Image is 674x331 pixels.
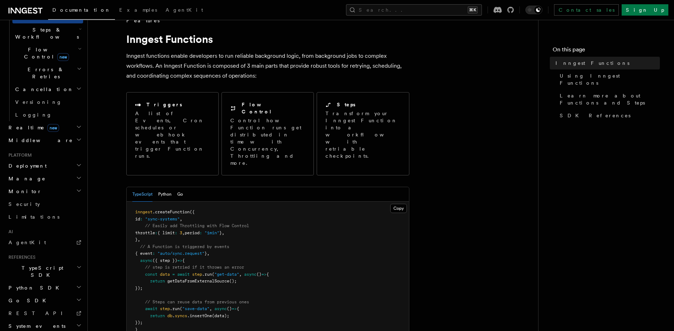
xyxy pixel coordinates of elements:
span: Logging [15,112,52,118]
span: , [138,237,140,242]
span: Errors & Retries [12,66,77,80]
kbd: ⌘K [468,6,478,13]
span: (); [229,279,237,284]
span: Monitor [6,188,42,195]
span: (data); [212,313,229,318]
span: } [219,230,222,235]
button: TypeScript [132,187,152,202]
span: // step is retried if it throws an error [145,265,244,270]
button: Steps & Workflows [12,23,83,43]
a: Learn more about Functions and Steps [557,89,660,109]
a: SDK References [557,109,660,122]
h2: Steps [337,101,356,108]
button: Cancellation [12,83,83,96]
span: Go SDK [6,297,50,304]
span: Examples [119,7,157,13]
a: Limitations [6,211,83,223]
span: , [207,251,209,256]
span: "save-data" [182,306,209,311]
span: , [239,272,242,277]
span: : [200,230,202,235]
span: { [266,272,269,277]
h2: Flow Control [242,101,305,115]
span: System events [6,322,65,330]
h4: On this page [553,45,660,57]
button: Deployment [6,159,83,172]
p: Inngest functions enable developers to run reliable background logic, from background jobs to com... [126,51,409,81]
p: Transform your Inngest Function into a workflow with retriable checkpoints. [326,110,401,159]
span: async [140,258,152,263]
span: "auto/sync.request" [157,251,204,256]
a: Logging [12,108,83,121]
span: AI [6,229,13,235]
button: TypeScript SDK [6,262,83,281]
span: period [185,230,200,235]
span: .run [202,272,212,277]
span: TypeScript SDK [6,264,76,279]
span: Limitations [8,214,59,220]
button: Go SDK [6,294,83,307]
button: Toggle dark mode [525,6,542,14]
span: Manage [6,175,46,182]
span: , [222,230,224,235]
span: () [257,272,261,277]
a: AgentKit [161,2,207,19]
button: Copy [390,204,407,213]
span: new [47,124,59,132]
span: }); [135,286,143,291]
span: } [204,251,207,256]
span: // A Function is triggered by events [140,244,229,249]
span: ( [180,306,182,311]
span: const [145,272,157,277]
span: Security [8,201,40,207]
span: => [232,306,237,311]
span: ({ [190,209,195,214]
span: new [57,53,69,61]
a: Examples [115,2,161,19]
span: return [150,279,165,284]
span: , [209,306,212,311]
span: Inngest Functions [555,60,629,67]
span: SDK References [560,112,630,119]
span: Deployment [6,162,47,169]
a: Versioning [12,96,83,108]
span: . [172,313,175,318]
span: Python SDK [6,284,63,291]
span: .createFunction [152,209,190,214]
a: REST API [6,307,83,320]
span: : [155,230,157,235]
span: Learn more about Functions and Steps [560,92,660,106]
span: ( [212,272,214,277]
span: , [182,230,185,235]
span: , [180,217,182,221]
span: Documentation [52,7,111,13]
span: .run [170,306,180,311]
span: Features [126,17,160,24]
span: Versioning [15,99,62,105]
a: Sign Up [622,4,668,16]
span: Platform [6,152,32,158]
h1: Inngest Functions [126,33,409,45]
span: inngest [135,209,152,214]
span: "1min" [204,230,219,235]
span: // Easily add Throttling with Flow Control [145,223,249,228]
span: data [160,272,170,277]
button: Errors & Retries [12,63,83,83]
button: Search...⌘K [346,4,482,16]
button: Flow Controlnew [12,43,83,63]
span: .insertOne [187,313,212,318]
span: AgentKit [166,7,203,13]
span: 3 [180,230,182,235]
p: A list of Events, Cron schedules or webhook events that trigger Function runs. [135,110,210,159]
span: async [214,306,227,311]
button: Monitor [6,185,83,198]
a: AgentKit [6,236,83,249]
span: { limit [157,230,175,235]
span: async [244,272,257,277]
span: }); [135,320,143,325]
span: ({ step }) [152,258,177,263]
span: await [177,272,190,277]
span: : [152,251,155,256]
a: Using Inngest Functions [557,69,660,89]
span: throttle [135,230,155,235]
